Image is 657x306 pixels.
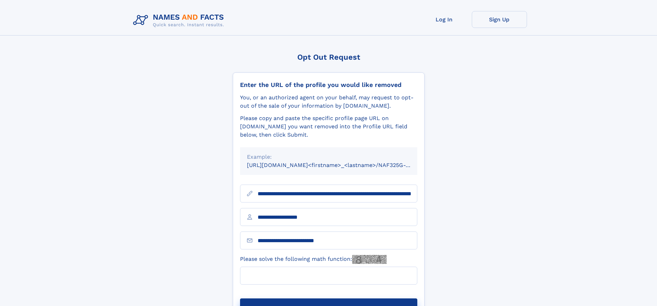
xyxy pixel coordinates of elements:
div: Opt Out Request [233,53,425,61]
a: Log In [417,11,472,28]
div: Please copy and paste the specific profile page URL on [DOMAIN_NAME] you want removed into the Pr... [240,114,417,139]
img: Logo Names and Facts [130,11,230,30]
label: Please solve the following math function: [240,255,387,264]
a: Sign Up [472,11,527,28]
div: Enter the URL of the profile you would like removed [240,81,417,89]
div: You, or an authorized agent on your behalf, may request to opt-out of the sale of your informatio... [240,93,417,110]
div: Example: [247,153,410,161]
small: [URL][DOMAIN_NAME]<firstname>_<lastname>/NAF325G-xxxxxxxx [247,162,430,168]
